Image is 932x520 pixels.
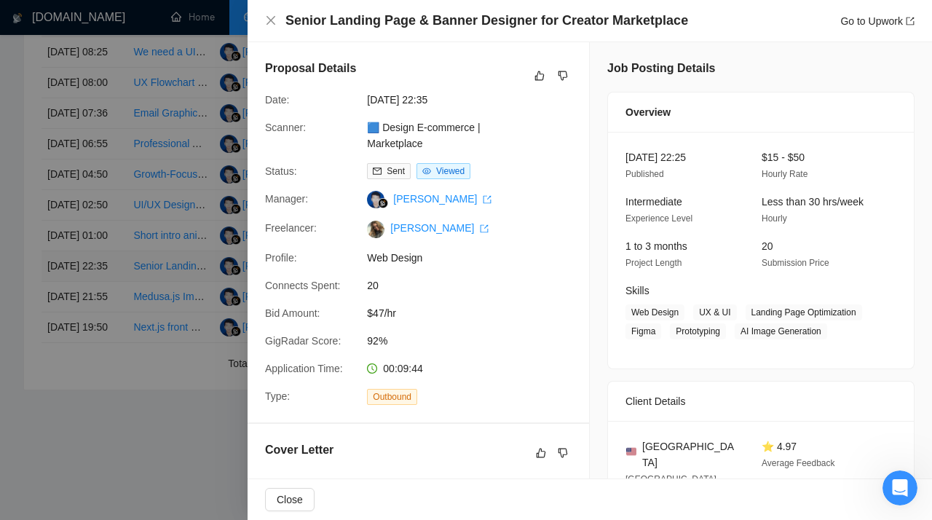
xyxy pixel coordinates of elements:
span: dislike [558,70,568,82]
div: Закрыть [256,6,282,32]
span: Freelancer: [265,222,317,234]
span: export [483,195,491,204]
button: Close [265,488,315,511]
span: Figma [625,323,661,339]
span: [DATE] 22:35 [367,92,585,108]
span: close [265,15,277,26]
span: Manager: [265,193,308,205]
span: Landing Page Optimization [746,304,862,320]
button: Start recording [92,408,104,419]
span: Mariia [65,81,94,92]
button: Средство выбора GIF-файла [69,408,81,419]
button: Главная [228,6,256,34]
a: 🟦 Design E-commerce | Marketplace [367,122,480,149]
span: dislike [558,447,568,459]
span: Scanner: [265,122,306,133]
img: 🇺🇸 [626,446,636,457]
span: like [534,70,545,82]
h5: Proposal Details [265,60,356,77]
span: Less than 30 hrs/week [762,196,864,208]
span: UX & UI [693,304,736,320]
span: 1 to 3 months [625,240,687,252]
span: Skills [625,285,649,296]
img: c1X1tcG80RWrAQdCoBGE4GBZerIOQHMNF01tUyKoYrY6bMkatT113eY0HyC-pSz9PR [367,221,384,238]
span: Connects Spent: [265,280,341,291]
h1: Mariia [71,7,106,18]
span: Profile: [265,252,297,264]
span: [GEOGRAPHIC_DATA] 12:30 PM [625,474,716,501]
iframe: Intercom live chat [882,470,917,505]
textarea: Ваше сообщение... [12,378,279,403]
button: Добавить вложение [23,408,34,419]
span: Intermediate [625,196,682,208]
span: Viewed [436,166,465,176]
span: $15 - $50 [762,151,805,163]
p: В сети последние 15 мин [71,18,197,33]
button: Отправить сообщение… [250,403,273,426]
img: Profile image for Mariia [30,75,53,98]
span: export [906,17,915,25]
h4: Senior Landing Page & Banner Designer for Creator Marketplace [285,12,688,30]
span: [DATE] 22:25 [625,151,686,163]
span: Status: [265,165,297,177]
span: Submission Price [762,258,829,268]
span: 00:09:44 [383,363,423,374]
span: eye [422,167,431,176]
span: из [DOMAIN_NAME] [94,81,187,92]
button: dislike [554,444,572,462]
span: Experience Level [625,213,692,224]
span: Bid Amount: [265,307,320,319]
button: like [532,444,550,462]
span: $47/hr [367,305,585,321]
span: Published [625,169,664,179]
button: dislike [554,67,572,84]
div: Client Details [625,382,896,421]
button: Средство выбора эмодзи [46,409,58,420]
h5: Cover Letter [265,441,333,459]
span: Hourly Rate [762,169,807,179]
button: like [531,67,548,84]
div: Profile image for MariiaMariiaиз [DOMAIN_NAME]Hey[EMAIL_ADDRESS][PERSON_NAME][PERSON_NAME][DOMAIN... [12,57,280,189]
span: 20 [762,240,773,252]
span: Overview [625,104,671,120]
span: 92% [367,333,585,349]
h5: Job Posting Details [607,60,715,77]
span: Close [277,492,303,508]
span: like [536,447,546,459]
a: [PERSON_NAME] export [393,193,491,205]
span: Project Length [625,258,682,268]
span: Outbound [367,389,417,405]
span: Application Time: [265,363,343,374]
button: go back [9,6,37,34]
button: Close [265,15,277,27]
span: 20 [367,277,585,294]
div: Mariia говорит… [12,57,280,207]
img: gigradar-bm.png [378,198,388,208]
div: Hey , [30,110,261,138]
img: Profile image for Mariia [42,8,65,31]
span: GigRadar Score: [265,335,341,347]
span: Date: [265,94,289,106]
span: export [480,224,489,233]
span: Type: [265,390,290,402]
a: [EMAIL_ADDRESS][PERSON_NAME][PERSON_NAME][DOMAIN_NAME] [30,111,228,137]
span: Prototyping [670,323,726,339]
span: Web Design [625,304,684,320]
span: Sent [387,166,405,176]
span: Hourly [762,213,787,224]
span: Average Feedback [762,458,835,468]
span: Web Design [367,250,585,266]
span: ⭐ 4.97 [762,441,797,452]
span: [GEOGRAPHIC_DATA] [642,438,738,470]
span: AI Image Generation [735,323,827,339]
a: Go to Upworkexport [840,15,915,27]
span: clock-circle [367,363,377,374]
span: mail [373,167,382,176]
a: [PERSON_NAME] export [390,222,489,234]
